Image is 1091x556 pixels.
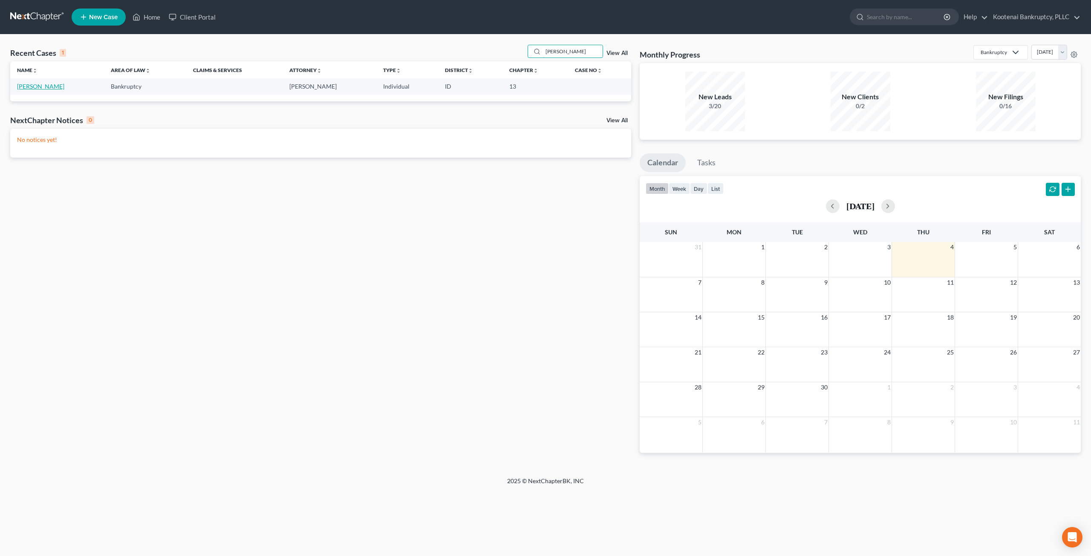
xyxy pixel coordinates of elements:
[727,228,742,236] span: Mon
[10,115,94,125] div: NextChapter Notices
[946,347,955,357] span: 25
[1072,347,1081,357] span: 27
[289,67,322,73] a: Attorneyunfold_more
[976,102,1036,110] div: 0/16
[690,183,707,194] button: day
[646,183,669,194] button: month
[820,382,828,392] span: 30
[697,417,702,427] span: 5
[60,49,66,57] div: 1
[1072,312,1081,323] span: 20
[597,68,602,73] i: unfold_more
[989,9,1080,25] a: Kootenai Bankruptcy, PLLC
[509,67,538,73] a: Chapterunfold_more
[1072,277,1081,288] span: 13
[10,48,66,58] div: Recent Cases
[606,50,628,56] a: View All
[823,277,828,288] span: 9
[846,202,875,210] h2: [DATE]
[396,68,401,73] i: unfold_more
[317,68,322,73] i: unfold_more
[383,67,401,73] a: Typeunfold_more
[1009,347,1018,357] span: 26
[760,242,765,252] span: 1
[376,78,438,94] td: Individual
[694,382,702,392] span: 28
[575,67,602,73] a: Case Nounfold_more
[438,78,502,94] td: ID
[685,102,745,110] div: 3/20
[1013,382,1018,392] span: 3
[186,61,283,78] th: Claims & Services
[128,9,165,25] a: Home
[820,347,828,357] span: 23
[1072,417,1081,427] span: 11
[950,242,955,252] span: 4
[89,14,118,20] span: New Case
[690,153,723,172] a: Tasks
[87,116,94,124] div: 0
[32,68,38,73] i: unfold_more
[640,153,686,172] a: Calendar
[917,228,929,236] span: Thu
[946,277,955,288] span: 11
[165,9,220,25] a: Client Portal
[959,9,988,25] a: Help
[145,68,150,73] i: unfold_more
[606,118,628,124] a: View All
[886,242,892,252] span: 3
[1009,417,1018,427] span: 10
[883,277,892,288] span: 10
[757,312,765,323] span: 15
[1044,228,1055,236] span: Sat
[867,9,945,25] input: Search by name...
[502,78,568,94] td: 13
[543,45,603,58] input: Search by name...
[946,312,955,323] span: 18
[831,102,890,110] div: 0/2
[17,83,64,90] a: [PERSON_NAME]
[669,183,690,194] button: week
[760,277,765,288] span: 8
[883,347,892,357] span: 24
[17,135,624,144] p: No notices yet!
[303,477,788,492] div: 2025 © NextChapterBK, INC
[1076,382,1081,392] span: 4
[1062,527,1082,547] div: Open Intercom Messenger
[950,417,955,427] span: 9
[976,92,1036,102] div: New Filings
[694,312,702,323] span: 14
[111,67,150,73] a: Area of Lawunfold_more
[1009,312,1018,323] span: 19
[694,347,702,357] span: 21
[445,67,473,73] a: Districtunfold_more
[694,242,702,252] span: 31
[468,68,473,73] i: unfold_more
[104,78,186,94] td: Bankruptcy
[283,78,376,94] td: [PERSON_NAME]
[886,382,892,392] span: 1
[757,382,765,392] span: 29
[757,347,765,357] span: 22
[886,417,892,427] span: 8
[1009,277,1018,288] span: 12
[640,49,700,60] h3: Monthly Progress
[853,228,867,236] span: Wed
[665,228,677,236] span: Sun
[883,312,892,323] span: 17
[533,68,538,73] i: unfold_more
[1013,242,1018,252] span: 5
[823,417,828,427] span: 7
[950,382,955,392] span: 2
[1076,242,1081,252] span: 6
[760,417,765,427] span: 6
[982,228,991,236] span: Fri
[697,277,702,288] span: 7
[792,228,803,236] span: Tue
[823,242,828,252] span: 2
[981,49,1007,56] div: Bankruptcy
[831,92,890,102] div: New Clients
[707,183,724,194] button: list
[17,67,38,73] a: Nameunfold_more
[685,92,745,102] div: New Leads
